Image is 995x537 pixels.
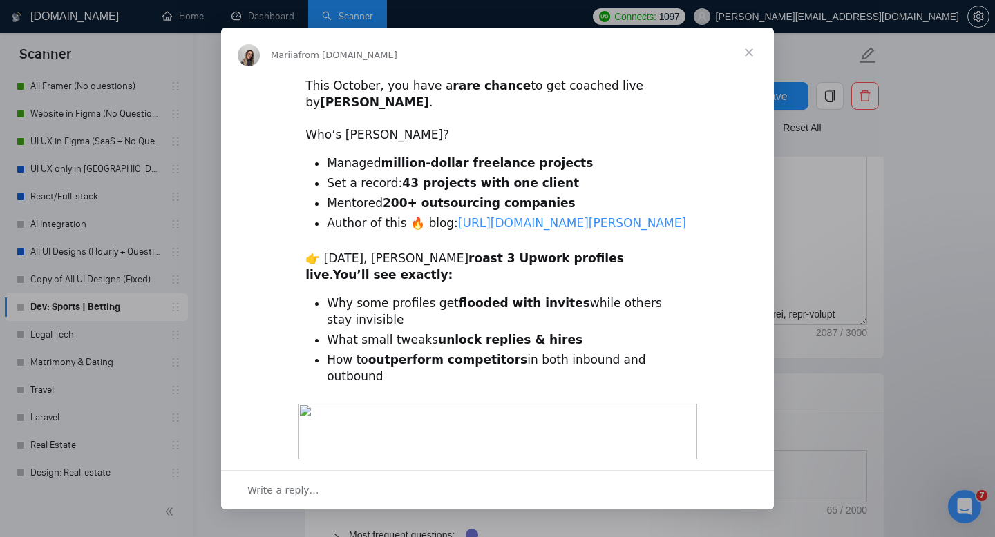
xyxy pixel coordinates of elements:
[327,175,690,192] li: Set a record:
[305,251,624,282] b: roast 3 Upwork profiles live
[247,481,319,499] span: Write a reply…
[383,196,576,210] b: 200+ outsourcing companies
[327,155,690,172] li: Managed
[333,268,453,282] b: You’ll see exactly:
[453,79,531,92] b: rare chance
[368,353,528,367] b: outperform competitors
[327,195,690,212] li: Mentored
[438,333,582,346] b: unlock replies & hires
[381,156,593,170] b: million-dollar freelance projects
[271,50,298,60] span: Mariia
[327,215,690,232] li: Author of this 🔥 blog:
[327,352,690,385] li: How to in both inbound and outbound
[221,470,774,509] div: Open conversation and reply
[305,78,690,144] div: This October, you have a to get coached live by . ​ Who’s [PERSON_NAME]?
[298,50,397,60] span: from [DOMAIN_NAME]
[724,28,774,77] span: Close
[320,95,429,109] b: [PERSON_NAME]
[327,295,690,329] li: Why some profiles get while others stay invisible
[305,251,690,284] div: 👉 [DATE], [PERSON_NAME] .
[238,44,260,66] img: Profile image for Mariia
[327,332,690,349] li: What small tweaks
[402,176,579,190] b: 43 projects with one client
[459,296,590,310] b: flooded with invites
[458,216,686,230] a: [URL][DOMAIN_NAME][PERSON_NAME]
